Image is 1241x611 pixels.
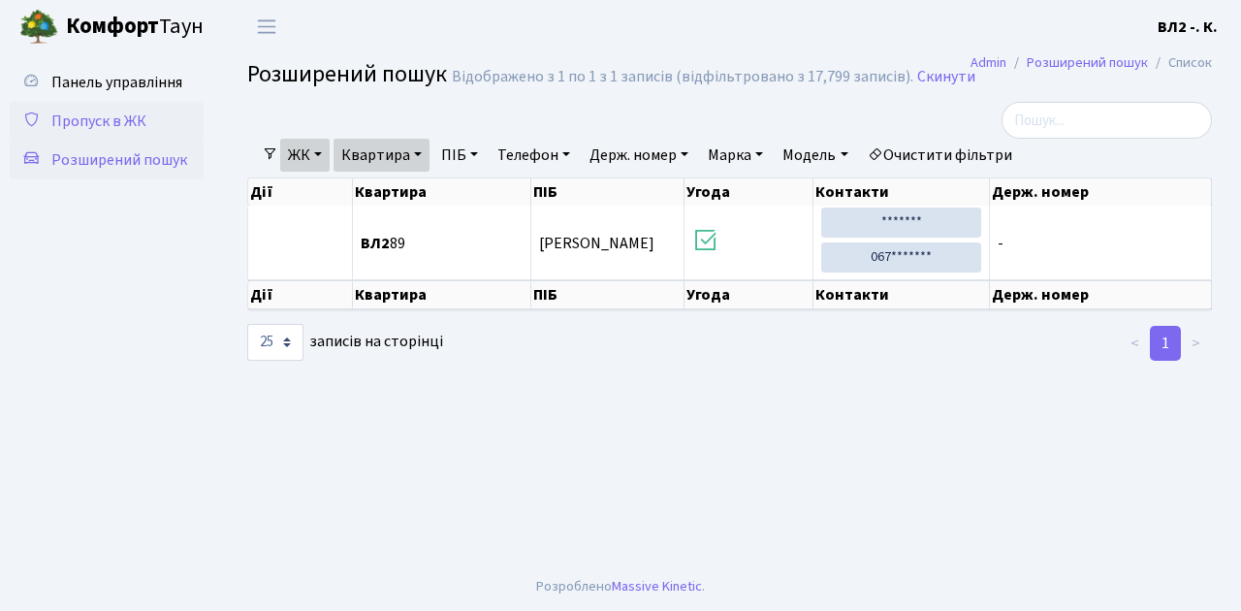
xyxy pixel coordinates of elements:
b: ВЛ2 [361,233,390,254]
b: Комфорт [66,11,159,42]
a: 1 [1150,326,1181,361]
a: Держ. номер [582,139,696,172]
a: Розширений пошук [10,141,204,179]
span: Панель управління [51,72,182,93]
a: Квартира [334,139,430,172]
a: Розширений пошук [1027,52,1148,73]
label: записів на сторінці [247,324,443,361]
a: Скинути [917,68,975,86]
th: Дії [248,280,353,309]
span: Розширений пошук [51,149,187,171]
th: Держ. номер [990,280,1212,309]
div: Відображено з 1 по 1 з 1 записів (відфільтровано з 17,799 записів). [452,68,913,86]
span: Розширений пошук [247,57,447,91]
button: Переключити навігацію [242,11,291,43]
th: ПІБ [531,178,684,206]
a: Панель управління [10,63,204,102]
select: записів на сторінці [247,324,303,361]
a: Пропуск в ЖК [10,102,204,141]
a: Модель [775,139,855,172]
th: Угода [684,280,813,309]
input: Пошук... [1002,102,1212,139]
th: Дії [248,178,353,206]
span: - [998,236,1203,251]
a: Марка [700,139,771,172]
a: Massive Kinetic [612,576,702,596]
span: Пропуск в ЖК [51,111,146,132]
a: ЖК [280,139,330,172]
span: 89 [361,236,523,251]
a: ПІБ [433,139,486,172]
span: Таун [66,11,204,44]
th: Угода [684,178,813,206]
a: Телефон [490,139,578,172]
img: logo.png [19,8,58,47]
span: [PERSON_NAME] [539,233,654,254]
a: Очистити фільтри [860,139,1020,172]
th: Квартира [353,280,531,309]
a: Admin [971,52,1006,73]
li: Список [1148,52,1212,74]
a: ВЛ2 -. К. [1158,16,1218,39]
nav: breadcrumb [941,43,1241,83]
th: ПІБ [531,280,684,309]
th: Держ. номер [990,178,1212,206]
div: Розроблено . [536,576,705,597]
th: Контакти [813,178,991,206]
th: Квартира [353,178,531,206]
b: ВЛ2 -. К. [1158,16,1218,38]
th: Контакти [813,280,991,309]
